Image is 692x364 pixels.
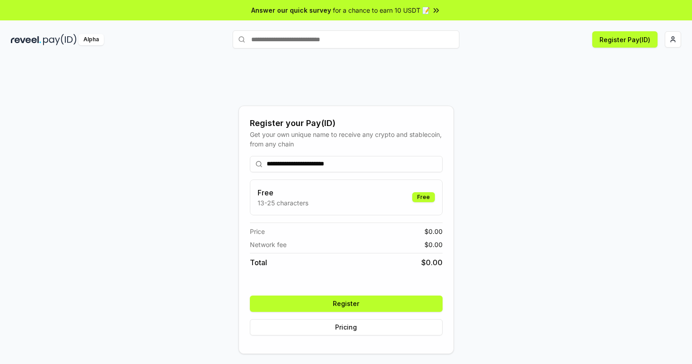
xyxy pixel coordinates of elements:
[78,34,104,45] div: Alpha
[592,31,658,48] button: Register Pay(ID)
[250,227,265,236] span: Price
[421,257,443,268] span: $ 0.00
[412,192,435,202] div: Free
[424,227,443,236] span: $ 0.00
[250,117,443,130] div: Register your Pay(ID)
[333,5,430,15] span: for a chance to earn 10 USDT 📝
[250,240,287,249] span: Network fee
[43,34,77,45] img: pay_id
[11,34,41,45] img: reveel_dark
[250,257,267,268] span: Total
[250,319,443,335] button: Pricing
[424,240,443,249] span: $ 0.00
[251,5,331,15] span: Answer our quick survey
[258,187,308,198] h3: Free
[250,130,443,149] div: Get your own unique name to receive any crypto and stablecoin, from any chain
[258,198,308,208] p: 13-25 characters
[250,296,443,312] button: Register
